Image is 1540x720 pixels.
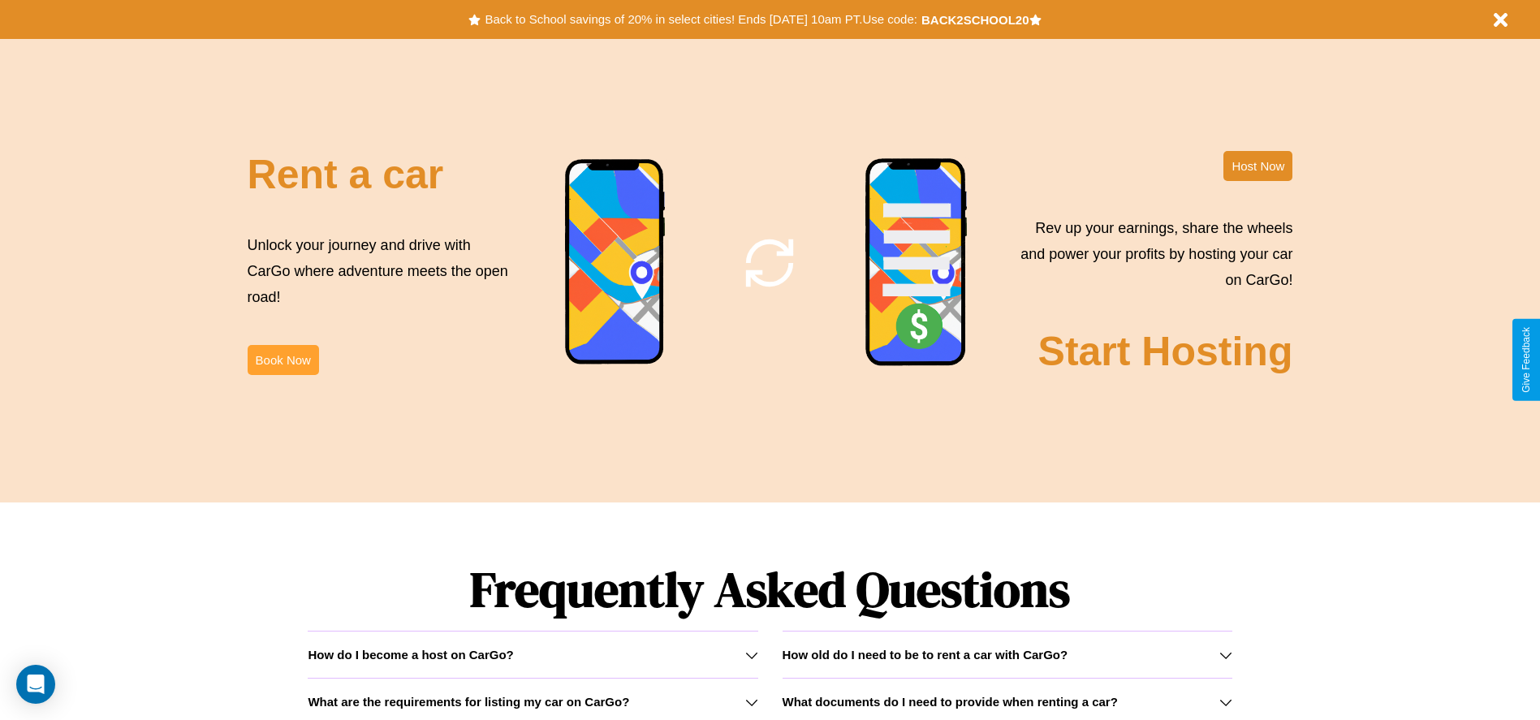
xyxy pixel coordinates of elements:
[248,151,444,198] h2: Rent a car
[248,345,319,375] button: Book Now
[1011,215,1292,294] p: Rev up your earnings, share the wheels and power your profits by hosting your car on CarGo!
[1223,151,1292,181] button: Host Now
[783,648,1068,662] h3: How old do I need to be to rent a car with CarGo?
[248,232,514,311] p: Unlock your journey and drive with CarGo where adventure meets the open road!
[1038,328,1293,375] h2: Start Hosting
[921,13,1029,27] b: BACK2SCHOOL20
[308,648,513,662] h3: How do I become a host on CarGo?
[308,695,629,709] h3: What are the requirements for listing my car on CarGo?
[865,157,968,369] img: phone
[308,548,1232,631] h1: Frequently Asked Questions
[16,665,55,704] div: Open Intercom Messenger
[783,695,1118,709] h3: What documents do I need to provide when renting a car?
[564,158,666,367] img: phone
[481,8,921,31] button: Back to School savings of 20% in select cities! Ends [DATE] 10am PT.Use code:
[1521,327,1532,393] div: Give Feedback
